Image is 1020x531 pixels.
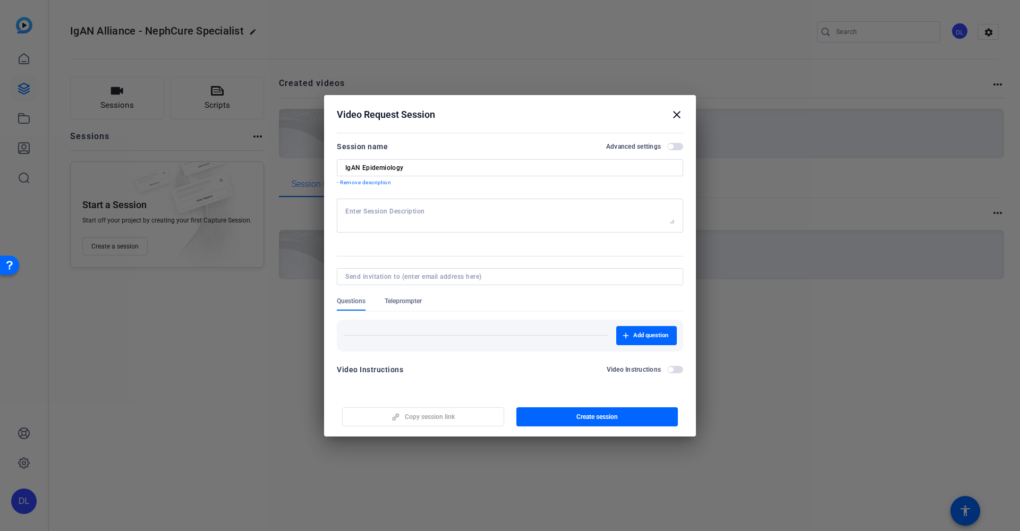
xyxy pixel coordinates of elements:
span: Create session [576,413,618,421]
div: Video Instructions [337,363,403,376]
button: Add question [616,326,677,345]
input: Enter Session Name [345,164,675,172]
span: Teleprompter [385,297,422,305]
input: Send invitation to (enter email address here) [345,272,670,281]
p: - Remove description [337,178,683,187]
h2: Video Instructions [607,365,661,374]
span: Questions [337,297,365,305]
div: Video Request Session [337,108,683,121]
span: Add question [633,331,668,340]
mat-icon: close [670,108,683,121]
div: Session name [337,140,388,153]
h2: Advanced settings [606,142,661,151]
button: Create session [516,407,678,426]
